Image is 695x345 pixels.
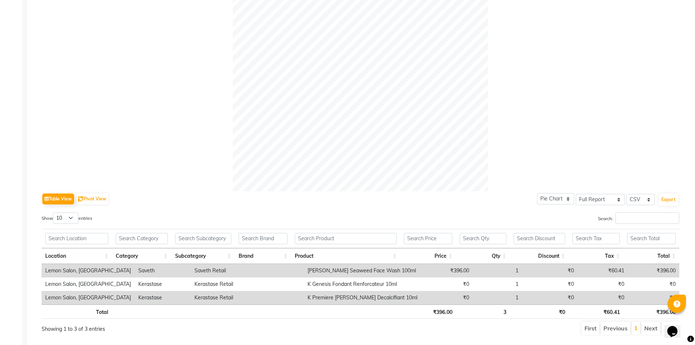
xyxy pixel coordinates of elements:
td: Kerastase [135,277,191,291]
td: ₹0 [628,277,680,291]
th: ₹60.41 [569,304,623,319]
input: Search Price [404,233,452,244]
input: Search Product [295,233,397,244]
th: ₹396.00 [623,304,679,319]
th: Discount: activate to sort column ascending [510,248,569,264]
td: ₹0 [421,291,472,304]
td: ₹396.00 [628,264,680,277]
th: Category: activate to sort column ascending [112,248,171,264]
a: 1 [634,324,638,331]
th: Location: activate to sort column ascending [42,248,112,264]
td: ₹396.00 [421,264,472,277]
th: Total [42,304,112,319]
button: Table View [42,193,74,204]
td: ₹0 [628,291,680,304]
td: [PERSON_NAME] Seaweed Face Wash 100ml [304,264,421,277]
img: pivot.png [78,196,84,202]
input: Search Tax [572,233,620,244]
td: ₹0 [421,277,472,291]
iframe: chat widget [664,316,688,338]
td: Kerastase [135,291,191,304]
td: K Genesis Fondant Renforcateur 10ml [304,277,421,291]
th: Total: activate to sort column ascending [623,248,679,264]
input: Search Qty [460,233,506,244]
div: Showing 1 to 3 of 3 entries [42,321,301,333]
td: K Premiere [PERSON_NAME] Decalcifiant 10ml [304,291,421,304]
td: ₹60.41 [578,264,628,277]
td: ₹0 [578,291,628,304]
th: ₹396.00 [400,304,456,319]
input: Search Brand [239,233,288,244]
th: Tax: activate to sort column ascending [569,248,623,264]
td: 1 [473,291,522,304]
td: Lemon Salon, [GEOGRAPHIC_DATA] [42,264,135,277]
td: ₹0 [578,277,628,291]
select: Showentries [53,212,78,224]
button: Pivot View [76,193,108,204]
input: Search: [615,212,679,224]
th: Product: activate to sort column ascending [291,248,400,264]
td: ₹0 [522,277,578,291]
td: Kerastase Retail [191,291,252,304]
td: ₹0 [522,291,578,304]
input: Search Subcategory [175,233,231,244]
label: Search: [598,212,679,224]
input: Search Discount [514,233,565,244]
th: ₹0 [510,304,569,319]
input: Search Location [45,233,108,244]
td: Saveth [135,264,191,277]
input: Search Category [116,233,168,244]
td: 1 [473,264,522,277]
th: Price: activate to sort column ascending [400,248,456,264]
th: 3 [456,304,510,319]
th: Qty: activate to sort column ascending [456,248,510,264]
td: Lemon Salon, [GEOGRAPHIC_DATA] [42,291,135,304]
th: Brand: activate to sort column ascending [235,248,291,264]
td: Lemon Salon, [GEOGRAPHIC_DATA] [42,277,135,291]
td: Kerastase Retail [191,277,252,291]
th: Subcategory: activate to sort column ascending [171,248,235,264]
button: Export [659,193,679,206]
input: Search Total [627,233,676,244]
td: 1 [473,277,522,291]
label: Show entries [42,212,92,224]
td: Saveth Retail [191,264,252,277]
td: ₹0 [522,264,578,277]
